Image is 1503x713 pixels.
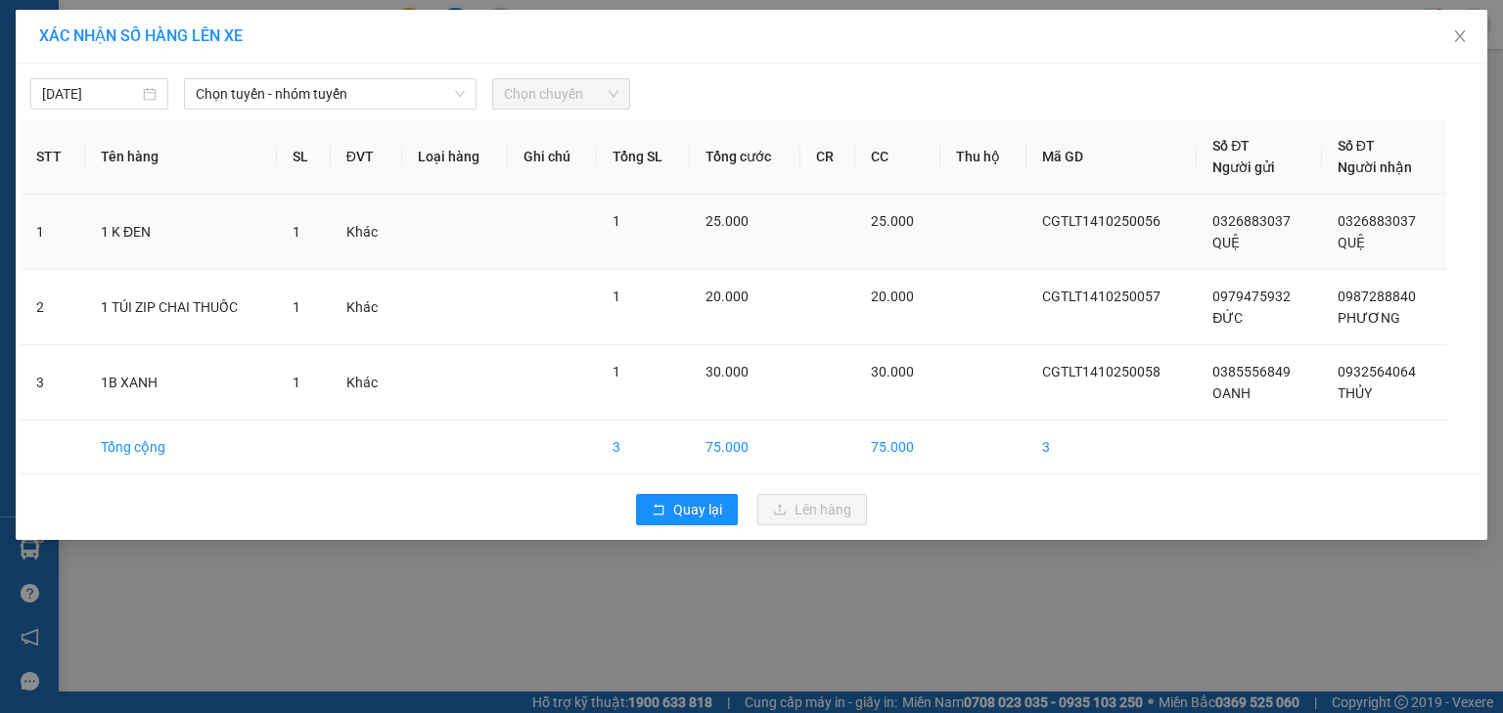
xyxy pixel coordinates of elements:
[331,345,402,421] td: Khác
[706,213,749,229] span: 25.000
[293,299,300,315] span: 1
[21,195,85,270] td: 1
[1433,10,1487,65] button: Close
[504,79,618,109] span: Chọn chuyến
[613,289,620,304] span: 1
[597,421,690,474] td: 3
[331,270,402,345] td: Khác
[402,119,508,195] th: Loại hàng
[636,494,738,525] button: rollbackQuay lại
[1212,310,1243,326] span: ĐỨC
[277,119,331,195] th: SL
[1042,213,1161,229] span: CGTLT1410250056
[454,88,466,100] span: down
[757,494,867,525] button: uploadLên hàng
[1042,289,1161,304] span: CGTLT1410250057
[1026,119,1197,195] th: Mã GD
[1338,385,1372,401] span: THỦY
[85,270,277,345] td: 1 TÚI ZIP CHAI THUỐC
[1338,310,1400,326] span: PHƯƠNG
[39,26,243,45] span: XÁC NHẬN SỐ HÀNG LÊN XE
[1338,159,1412,175] span: Người nhận
[855,421,940,474] td: 75.000
[1212,289,1291,304] span: 0979475932
[1338,235,1365,250] span: QUỆ
[11,140,435,192] div: Chợ Gạo
[91,93,356,127] text: CGTLT1410250056
[331,195,402,270] td: Khác
[21,119,85,195] th: STT
[706,289,749,304] span: 20.000
[508,119,597,195] th: Ghi chú
[706,364,749,379] span: 30.000
[613,213,620,229] span: 1
[613,364,620,379] span: 1
[42,83,139,105] input: 14/10/2025
[673,499,722,520] span: Quay lại
[1452,28,1468,44] span: close
[597,119,690,195] th: Tổng SL
[85,345,277,421] td: 1B XANH
[1338,138,1375,154] span: Số ĐT
[331,119,402,195] th: ĐVT
[871,289,914,304] span: 20.000
[85,421,277,474] td: Tổng cộng
[940,119,1026,195] th: Thu hộ
[1212,213,1291,229] span: 0326883037
[652,503,665,518] span: rollback
[871,213,914,229] span: 25.000
[1338,289,1416,304] span: 0987288840
[85,119,277,195] th: Tên hàng
[871,364,914,379] span: 30.000
[293,375,300,390] span: 1
[800,119,856,195] th: CR
[1212,364,1291,379] span: 0385556849
[196,79,465,109] span: Chọn tuyến - nhóm tuyến
[1042,364,1161,379] span: CGTLT1410250058
[1338,364,1416,379] span: 0932564064
[690,119,800,195] th: Tổng cước
[1212,385,1251,401] span: OANH
[21,345,85,421] td: 3
[1212,235,1240,250] span: QUỆ
[1212,159,1275,175] span: Người gửi
[1338,213,1416,229] span: 0326883037
[85,195,277,270] td: 1 K ĐEN
[21,270,85,345] td: 2
[293,224,300,240] span: 1
[1026,421,1197,474] td: 3
[1212,138,1250,154] span: Số ĐT
[855,119,940,195] th: CC
[690,421,800,474] td: 75.000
